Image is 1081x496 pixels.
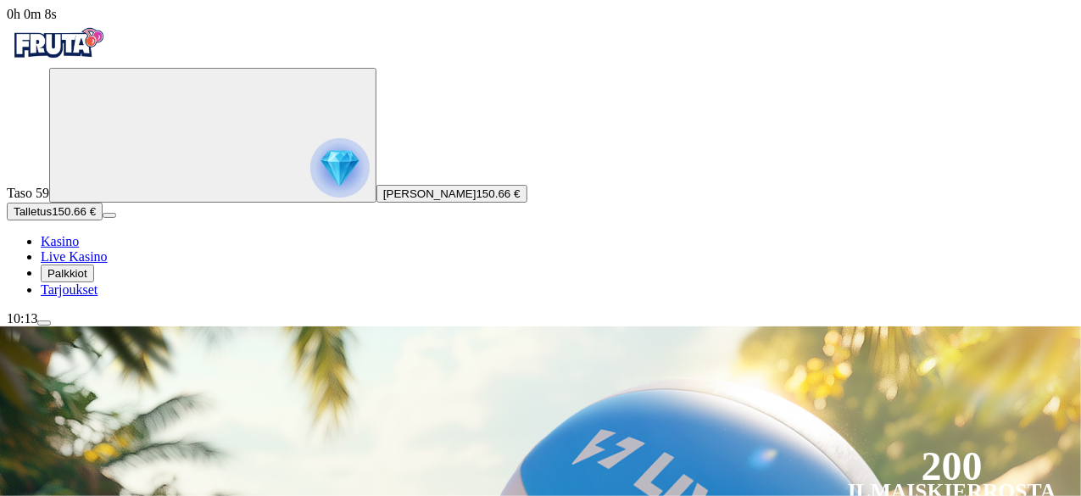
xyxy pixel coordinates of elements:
button: reward iconPalkkiot [41,265,94,282]
a: Fruta [7,53,109,67]
button: Talletusplus icon150.66 € [7,203,103,220]
button: menu [37,320,51,326]
span: Taso 59 [7,186,49,200]
span: Kasino [41,234,79,248]
span: Tarjoukset [41,282,98,297]
img: Fruta [7,22,109,64]
img: reward progress [310,138,370,198]
span: 150.66 € [52,205,96,218]
div: 200 [922,456,983,476]
span: 10:13 [7,311,37,326]
a: gift-inverted iconTarjoukset [41,282,98,297]
span: 150.66 € [476,187,521,200]
span: Talletus [14,205,52,218]
button: menu [103,213,116,218]
button: reward progress [49,68,376,203]
span: Palkkiot [47,267,87,280]
nav: Primary [7,22,1074,298]
span: user session time [7,7,57,21]
a: diamond iconKasino [41,234,79,248]
span: [PERSON_NAME] [383,187,476,200]
span: Live Kasino [41,249,108,264]
button: [PERSON_NAME]150.66 € [376,185,527,203]
a: poker-chip iconLive Kasino [41,249,108,264]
